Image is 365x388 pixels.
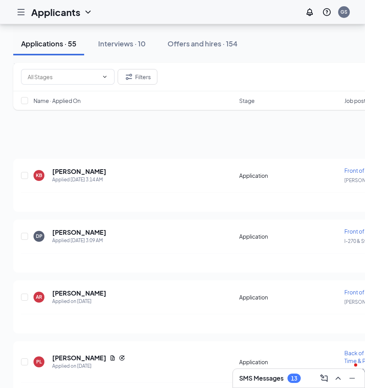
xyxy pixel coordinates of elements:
[291,375,297,382] div: 13
[339,361,357,380] iframe: Intercom live chat
[332,372,344,384] button: ChevronUp
[98,39,146,48] div: Interviews · 10
[52,362,125,370] div: Applied on [DATE]
[168,39,238,48] div: Offers and hires · 154
[239,374,284,383] h3: SMS Messages
[52,167,106,176] h5: [PERSON_NAME]
[52,176,106,184] div: Applied [DATE] 3:14 AM
[239,97,255,105] span: Stage
[36,172,42,179] div: KB
[239,293,340,301] div: Application
[52,298,106,305] div: Applied on [DATE]
[119,355,125,361] svg: Reapply
[36,294,42,300] div: AR
[21,39,76,48] div: Applications · 55
[52,228,106,237] h5: [PERSON_NAME]
[109,355,116,361] svg: Document
[239,358,340,366] div: Application
[118,69,157,85] button: Filter Filters
[28,73,99,81] input: All Stages
[318,372,330,384] button: ComposeMessage
[36,233,42,239] div: DP
[31,5,80,19] h1: Applicants
[52,237,106,244] div: Applied [DATE] 3:09 AM
[305,7,314,17] svg: Notifications
[34,97,81,105] span: Name · Applied On
[83,7,93,17] svg: ChevronDown
[333,374,343,383] svg: ChevronUp
[16,7,26,17] svg: Hamburger
[239,172,340,179] div: Application
[319,374,329,383] svg: ComposeMessage
[52,289,106,298] h5: [PERSON_NAME]
[340,9,347,15] div: GS
[102,74,108,80] svg: ChevronDown
[36,358,42,365] div: PL
[52,354,106,362] h5: [PERSON_NAME]
[239,232,340,240] div: Application
[322,7,331,17] svg: QuestionInfo
[124,72,134,81] svg: Filter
